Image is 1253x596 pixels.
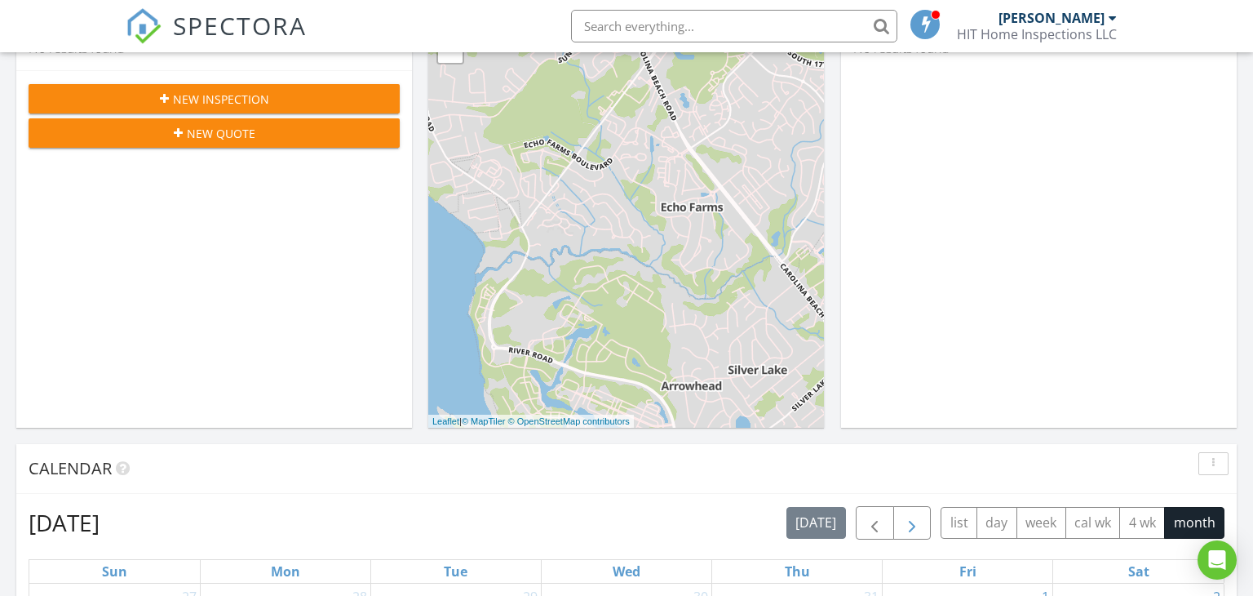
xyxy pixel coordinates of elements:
[428,415,634,429] div: |
[187,125,255,142] span: New Quote
[29,118,400,148] button: New Quote
[571,10,897,42] input: Search everything...
[998,10,1105,26] div: [PERSON_NAME]
[781,560,813,583] a: Thursday
[856,506,894,540] button: Previous month
[1164,507,1224,539] button: month
[99,560,131,583] a: Sunday
[508,416,630,426] a: © OpenStreetMap contributors
[1065,507,1121,539] button: cal wk
[1198,540,1237,580] div: Open Intercom Messenger
[126,8,162,44] img: The Best Home Inspection Software - Spectora
[1125,560,1153,583] a: Saturday
[957,26,1117,42] div: HIT Home Inspections LLC
[462,416,506,426] a: © MapTiler
[173,91,269,108] span: New Inspection
[976,507,1017,539] button: day
[1016,507,1066,539] button: week
[432,416,459,426] a: Leaflet
[893,506,932,540] button: Next month
[1119,507,1165,539] button: 4 wk
[786,507,846,539] button: [DATE]
[29,457,112,479] span: Calendar
[29,84,400,113] button: New Inspection
[173,8,307,42] span: SPECTORA
[941,507,977,539] button: list
[29,506,100,539] h2: [DATE]
[126,22,307,56] a: SPECTORA
[956,560,980,583] a: Friday
[268,560,303,583] a: Monday
[441,560,471,583] a: Tuesday
[609,560,644,583] a: Wednesday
